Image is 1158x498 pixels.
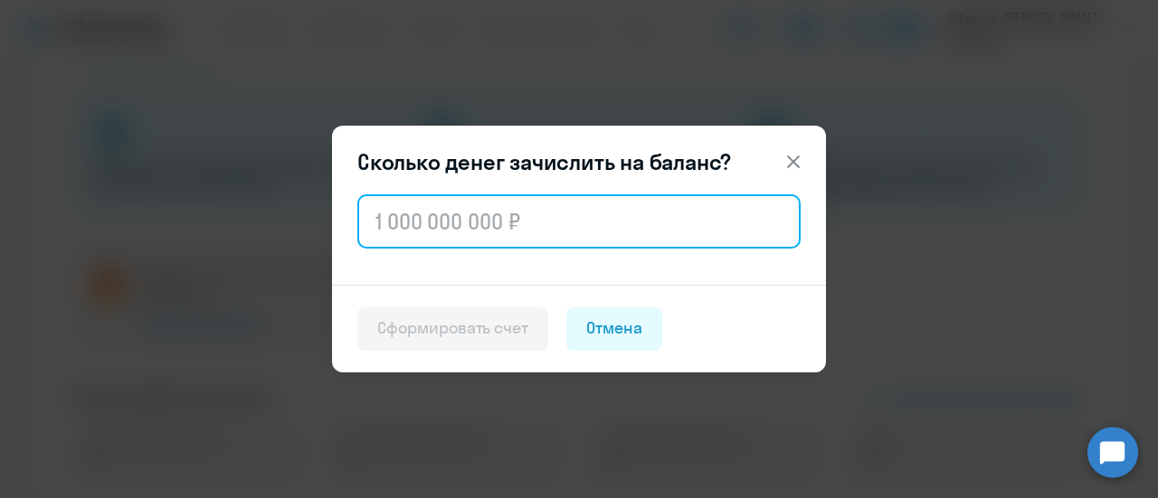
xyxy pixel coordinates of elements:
[357,194,801,249] input: 1 000 000 000 ₽
[566,307,662,351] button: Отмена
[586,316,642,340] div: Отмена
[377,316,528,340] div: Сформировать счет
[357,307,548,351] button: Сформировать счет
[332,147,826,176] header: Сколько денег зачислить на баланс?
